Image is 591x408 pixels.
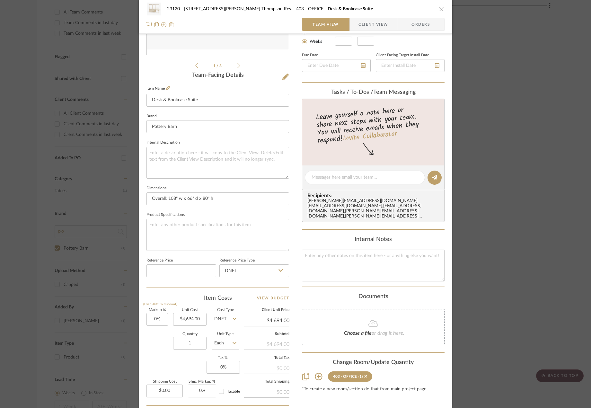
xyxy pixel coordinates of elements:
span: Choose a file [344,331,372,336]
input: Enter Item Name [146,94,289,107]
span: Desk & Bookcase Suite [328,7,373,11]
div: Internal Notes [302,236,445,243]
a: View Budget [257,294,289,302]
label: Product Specifications [146,213,185,217]
a: Invite Collaborator [342,129,397,145]
img: Remove from project [169,22,174,27]
label: Unit Cost [173,308,207,312]
div: team Messaging [302,89,445,96]
input: Enter Install Date [376,59,445,72]
label: Ship. Markup % [188,380,216,383]
span: / [216,64,219,68]
label: Reference Price [146,259,173,262]
label: Brand [146,115,157,118]
div: 403 - OFFICE [333,374,357,379]
label: Tax % [207,356,239,359]
label: Markup % [146,308,168,312]
img: fd296a50-59c4-4177-92db-3a10cf40d243_48x40.jpg [146,3,162,15]
label: Cost Type [212,308,239,312]
span: or drag it here. [372,331,404,336]
div: Team-Facing Details [146,72,289,79]
input: Enter the dimensions of this item [146,192,289,205]
span: Taxable [227,389,240,393]
label: Item Name [146,86,170,91]
div: Leave yourself a note here or share next steps with your team. You will receive emails when they ... [301,103,445,146]
span: 3 [219,64,223,68]
div: Item Costs [146,294,289,302]
span: Tasks / To-Dos / [331,89,373,95]
input: Enter Due Date [302,59,371,72]
span: 403 - OFFICE [296,7,328,11]
button: close [439,6,445,12]
label: Total Shipping [244,380,289,383]
label: Subtotal [244,333,289,336]
label: Dimensions [146,187,166,190]
label: Internal Description [146,141,180,144]
div: *To create a new room/section do that from main project page [302,387,445,392]
span: Team View [313,18,339,31]
div: (1) [358,374,363,379]
div: $0.00 [244,386,289,397]
span: Orders [404,18,437,31]
span: 23120 - [STREET_ADDRESS][PERSON_NAME]-Thompson Res. [167,7,296,11]
label: Weeks [308,39,322,45]
label: Client-Facing Target Install Date [376,54,429,57]
input: Enter Brand [146,120,289,133]
div: [PERSON_NAME][EMAIL_ADDRESS][DOMAIN_NAME] , [EMAIL_ADDRESS][DOMAIN_NAME] , [EMAIL_ADDRESS][DOMAIN... [307,199,442,219]
div: Change Room/Update Quantity [302,359,445,366]
label: Due Date [302,54,318,57]
label: Reference Price Type [219,259,255,262]
div: Documents [302,293,445,300]
div: $4,694.00 [244,338,289,350]
label: Total Tax [244,356,289,359]
label: Unit Type [212,333,239,336]
div: $0.00 [244,362,289,374]
label: Quantity [173,333,207,336]
span: Client View [358,18,388,31]
mat-radio-group: Select item type [302,28,335,46]
label: Shipping Cost [146,380,183,383]
span: Recipients: [307,193,442,199]
span: 1 [213,64,216,68]
label: Client Unit Price [244,308,289,312]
